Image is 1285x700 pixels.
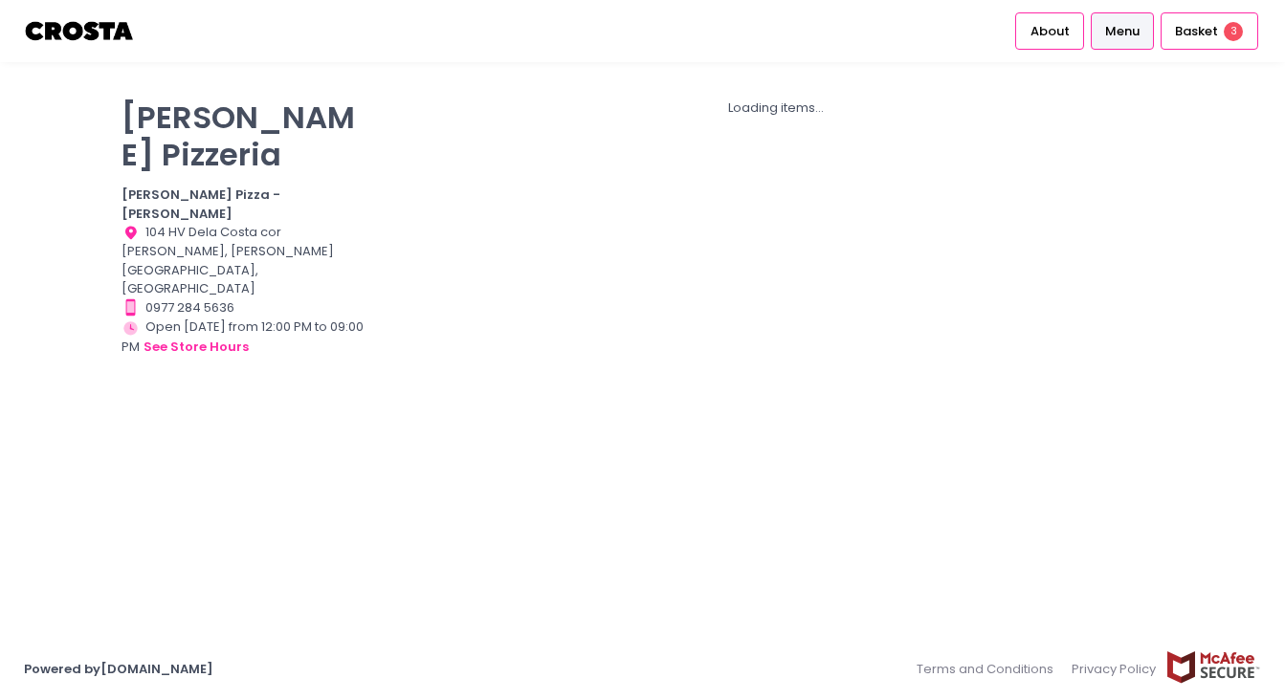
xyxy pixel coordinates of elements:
a: Powered by[DOMAIN_NAME] [24,660,213,678]
p: [PERSON_NAME] Pizzeria [122,98,365,173]
span: Basket [1175,22,1218,41]
span: About [1030,22,1070,41]
div: 0977 284 5636 [122,298,365,317]
img: logo [24,14,136,48]
a: Menu [1091,12,1155,49]
div: 104 HV Dela Costa cor [PERSON_NAME], [PERSON_NAME][GEOGRAPHIC_DATA], [GEOGRAPHIC_DATA] [122,223,365,298]
img: mcafee-secure [1165,650,1261,684]
div: Open [DATE] from 12:00 PM to 09:00 PM [122,317,365,358]
b: [PERSON_NAME] Pizza - [PERSON_NAME] [122,186,280,223]
button: see store hours [143,337,250,358]
a: Privacy Policy [1063,650,1166,688]
a: About [1015,12,1084,49]
a: Terms and Conditions [917,650,1063,688]
div: Loading items... [388,98,1163,118]
span: Menu [1105,22,1140,41]
span: 3 [1224,22,1243,41]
